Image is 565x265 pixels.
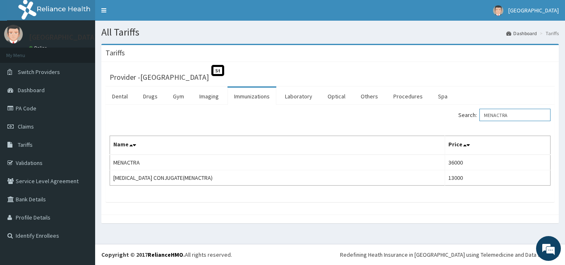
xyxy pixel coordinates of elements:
[15,41,34,62] img: d_794563401_company_1708531726252_794563401
[479,109,551,121] input: Search:
[148,251,183,258] a: RelianceHMO
[493,5,503,16] img: User Image
[340,251,559,259] div: Redefining Heath Insurance in [GEOGRAPHIC_DATA] using Telemedicine and Data Science!
[110,170,445,186] td: [MEDICAL_DATA] CONJUGATE(MENACTRA)
[110,155,445,170] td: MENACTRA
[211,65,224,76] span: St
[445,136,550,155] th: Price
[110,136,445,155] th: Name
[136,88,164,105] a: Drugs
[101,251,185,258] strong: Copyright © 2017 .
[4,177,158,206] textarea: Type your message and hit 'Enter'
[506,30,537,37] a: Dashboard
[110,74,209,81] h3: Provider - [GEOGRAPHIC_DATA]
[445,170,550,186] td: 13000
[43,46,139,57] div: Chat with us now
[101,27,559,38] h1: All Tariffs
[193,88,225,105] a: Imaging
[321,88,352,105] a: Optical
[18,141,33,148] span: Tariffs
[538,30,559,37] li: Tariffs
[227,88,276,105] a: Immunizations
[95,244,565,265] footer: All rights reserved.
[105,88,134,105] a: Dental
[136,4,156,24] div: Minimize live chat window
[18,123,34,130] span: Claims
[508,7,559,14] span: [GEOGRAPHIC_DATA]
[105,49,125,57] h3: Tariffs
[445,155,550,170] td: 36000
[354,88,385,105] a: Others
[458,109,551,121] label: Search:
[18,86,45,94] span: Dashboard
[431,88,454,105] a: Spa
[278,88,319,105] a: Laboratory
[387,88,429,105] a: Procedures
[166,88,191,105] a: Gym
[29,45,49,51] a: Online
[48,80,114,163] span: We're online!
[4,25,23,43] img: User Image
[18,68,60,76] span: Switch Providers
[29,33,97,41] p: [GEOGRAPHIC_DATA]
